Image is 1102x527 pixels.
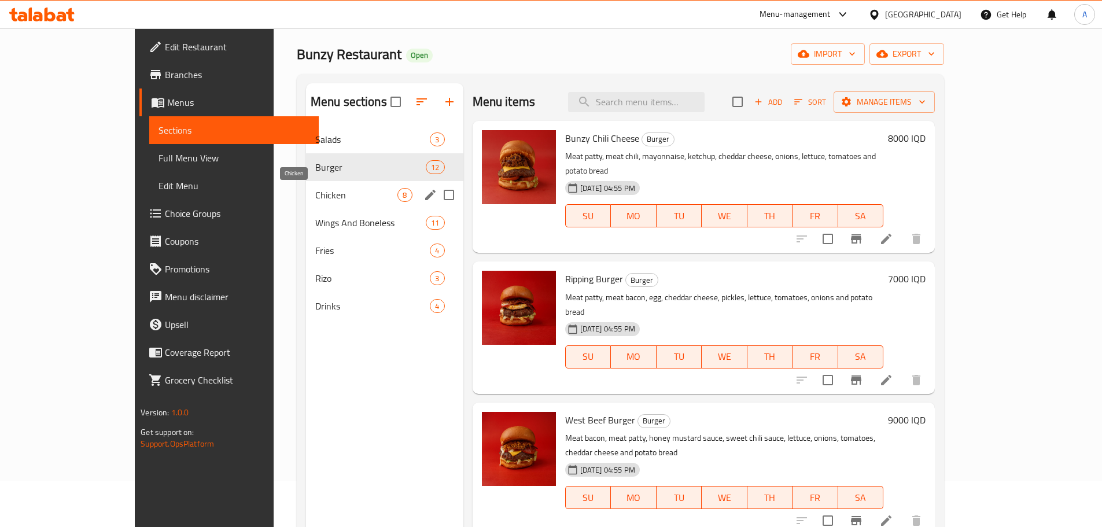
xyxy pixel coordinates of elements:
[750,93,787,111] span: Add item
[706,348,743,365] span: WE
[638,414,670,428] span: Burger
[159,151,309,165] span: Full Menu View
[816,227,840,251] span: Select to update
[793,204,838,227] button: FR
[565,130,639,147] span: Bunzy Chili Cheese
[843,208,879,224] span: SA
[611,486,657,509] button: MO
[838,204,884,227] button: SA
[800,47,856,61] span: import
[565,290,883,319] p: Meat patty, meat bacon, egg, cheddar cheese, pickles, lettuce, tomatoes, onions and potato bread
[430,299,444,313] div: items
[306,264,463,292] div: Rizo3
[165,207,309,220] span: Choice Groups
[482,271,556,345] img: Ripping Burger
[315,188,398,202] span: Chicken
[482,412,556,486] img: West Beef Burger
[616,348,652,365] span: MO
[165,318,309,331] span: Upsell
[430,244,444,257] div: items
[657,345,702,368] button: TU
[706,208,743,224] span: WE
[611,345,657,368] button: MO
[165,290,309,304] span: Menu disclaimer
[430,134,444,145] span: 3
[747,345,793,368] button: TH
[843,95,926,109] span: Manage items
[141,425,194,440] span: Get support on:
[793,345,838,368] button: FR
[702,345,747,368] button: WE
[842,225,870,253] button: Branch-specific-item
[430,301,444,312] span: 4
[625,273,658,287] div: Burger
[570,208,606,224] span: SU
[139,227,319,255] a: Coupons
[752,348,788,365] span: TH
[139,200,319,227] a: Choice Groups
[149,144,319,172] a: Full Menu View
[384,90,408,114] span: Select all sections
[838,486,884,509] button: SA
[565,486,611,509] button: SU
[570,348,606,365] span: SU
[565,270,623,288] span: Ripping Burger
[139,311,319,338] a: Upsell
[398,190,411,201] span: 8
[706,489,743,506] span: WE
[167,95,309,109] span: Menus
[315,216,426,230] span: Wings And Boneless
[661,348,698,365] span: TU
[626,274,658,287] span: Burger
[1082,8,1087,21] span: A
[165,345,309,359] span: Coverage Report
[397,188,412,202] div: items
[879,232,893,246] a: Edit menu item
[149,172,319,200] a: Edit Menu
[139,255,319,283] a: Promotions
[139,33,319,61] a: Edit Restaurant
[879,47,935,61] span: export
[793,486,838,509] button: FR
[315,244,430,257] div: Fries
[406,49,433,62] div: Open
[753,95,784,109] span: Add
[430,132,444,146] div: items
[406,50,433,60] span: Open
[482,130,556,204] img: Bunzy Chili Cheese
[430,245,444,256] span: 4
[473,93,536,110] h2: Menu items
[616,489,652,506] span: MO
[306,126,463,153] div: Salads3
[869,43,944,65] button: export
[885,8,961,21] div: [GEOGRAPHIC_DATA]
[576,323,640,334] span: [DATE] 04:55 PM
[888,412,926,428] h6: 9000 IQD
[565,345,611,368] button: SU
[747,486,793,509] button: TH
[565,431,883,460] p: Meat bacon, meat patty, honey mustard sauce, sweet chili sauce, lettuce, onions, tomatoes, chedda...
[752,208,788,224] span: TH
[702,204,747,227] button: WE
[702,486,747,509] button: WE
[838,345,884,368] button: SA
[306,181,463,209] div: Chicken8edit
[165,40,309,54] span: Edit Restaurant
[311,93,387,110] h2: Menu sections
[139,366,319,394] a: Grocery Checklist
[902,366,930,394] button: delete
[902,225,930,253] button: delete
[315,271,430,285] div: Rizo
[752,489,788,506] span: TH
[787,93,834,111] span: Sort items
[315,160,426,174] span: Burger
[747,204,793,227] button: TH
[888,130,926,146] h6: 8000 IQD
[843,348,879,365] span: SA
[642,132,675,146] div: Burger
[165,262,309,276] span: Promotions
[306,121,463,325] nav: Menu sections
[430,271,444,285] div: items
[297,41,401,67] span: Bunzy Restaurant
[657,204,702,227] button: TU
